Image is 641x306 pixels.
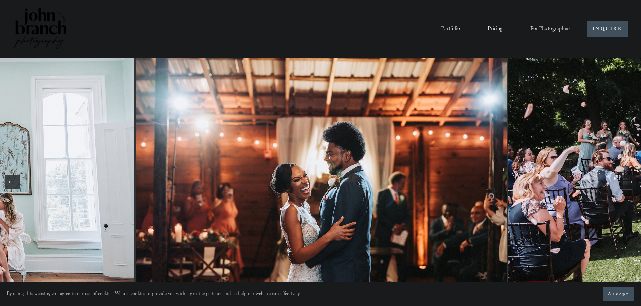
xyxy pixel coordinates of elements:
span: Accept [608,291,629,298]
button: Previous Slide [5,175,20,189]
button: Accept [603,287,634,301]
img: John Branch IV Photography [13,6,67,52]
p: By using this website, you agree to our use of cookies. We use cookies to provide you with a grea... [7,290,301,299]
a: Pricing [488,23,503,35]
img: shakiraandshawn10+copy.jpg (Copy) [136,58,508,306]
a: folder dropdown [530,23,571,35]
button: Next Slide [621,175,636,189]
a: Portfolio [441,23,460,35]
span: For Photographers [530,24,571,34]
a: INQUIRE [587,21,628,37]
